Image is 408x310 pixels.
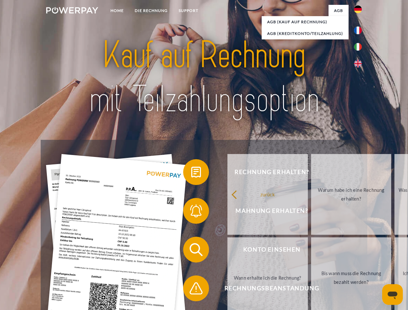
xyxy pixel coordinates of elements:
img: fr [354,26,362,34]
div: zurück [231,190,304,199]
a: agb [329,5,349,16]
img: qb_warning.svg [188,280,204,296]
a: Home [105,5,129,16]
img: it [354,43,362,51]
img: en [354,60,362,67]
a: SUPPORT [173,5,204,16]
iframe: Schaltfläche zum Öffnen des Messaging-Fensters [382,284,403,305]
img: qb_bill.svg [188,164,204,180]
div: Warum habe ich eine Rechnung erhalten? [315,186,388,203]
img: de [354,5,362,13]
button: Rechnungsbeanstandung [183,275,351,301]
img: qb_bell.svg [188,203,204,219]
a: AGB (Kauf auf Rechnung) [262,16,349,28]
img: qb_search.svg [188,242,204,258]
button: Rechnung erhalten? [183,159,351,185]
div: Wann erhalte ich die Rechnung? [231,273,304,282]
img: logo-powerpay-white.svg [46,7,98,14]
a: AGB (Kreditkonto/Teilzahlung) [262,28,349,39]
div: Bis wann muss die Rechnung bezahlt werden? [315,269,388,286]
img: title-powerpay_de.svg [62,31,346,124]
button: Konto einsehen [183,237,351,263]
a: DIE RECHNUNG [129,5,173,16]
button: Mahnung erhalten? [183,198,351,224]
